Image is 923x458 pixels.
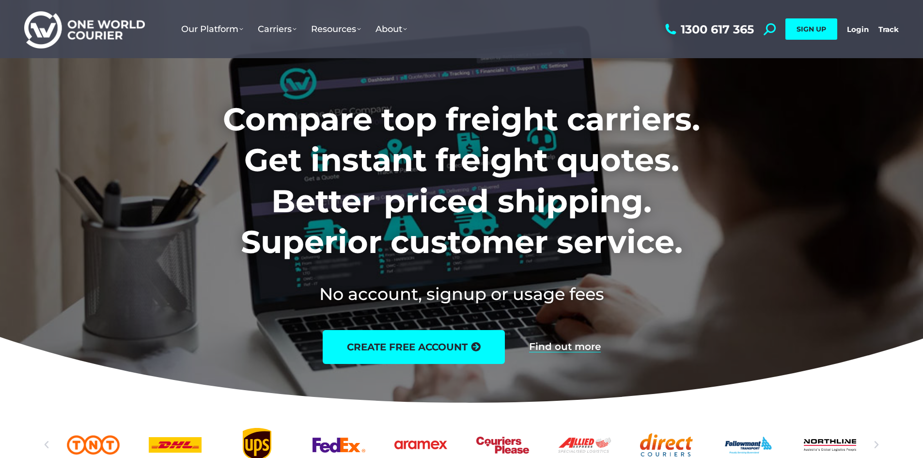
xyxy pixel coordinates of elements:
span: Resources [311,24,361,34]
span: SIGN UP [797,25,826,33]
span: Our Platform [181,24,243,34]
span: Carriers [258,24,297,34]
a: create free account [323,330,505,364]
h2: No account, signup or usage fees [159,282,764,306]
a: Resources [304,14,368,44]
a: Login [847,25,869,34]
span: About [375,24,407,34]
a: 1300 617 365 [663,23,754,35]
h1: Compare top freight carriers. Get instant freight quotes. Better priced shipping. Superior custom... [159,99,764,263]
a: Find out more [529,342,601,352]
a: Our Platform [174,14,250,44]
a: Carriers [250,14,304,44]
img: One World Courier [24,10,145,49]
a: About [368,14,414,44]
a: Track [878,25,899,34]
a: SIGN UP [785,18,837,40]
